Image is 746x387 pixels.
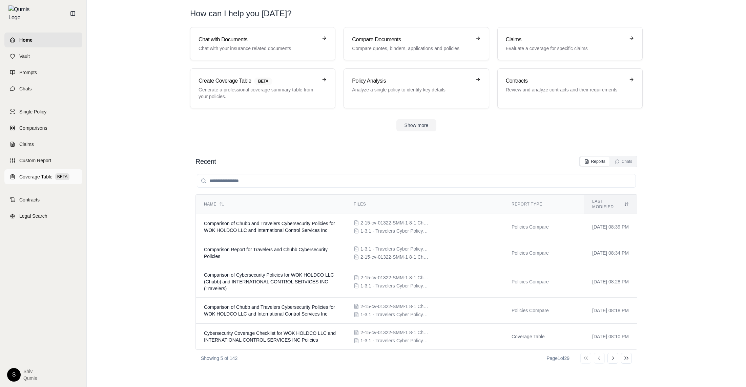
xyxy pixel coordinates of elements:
[7,368,21,382] div: S
[360,219,428,226] span: 2-15-cv-01322-SMM-1 8-1 Chubb Cyber2.pdf
[506,86,625,93] p: Review and analyze contracts and their requirements
[254,78,272,85] span: BETA
[360,282,428,289] span: 1-3.1 - Travelers Cyber Policy40.pdf
[4,104,82,119] a: Single Policy
[503,266,584,298] td: Policies Compare
[584,159,605,164] div: Reports
[199,77,317,85] h3: Create Coverage Table
[580,157,609,166] button: Reports
[190,27,335,60] a: Chat with DocumentsChat with your insurance related documents
[360,303,428,310] span: 2-15-cv-01322-SMM-1 8-1 Chubb Cyber2.pdf
[204,272,334,291] span: Comparison of Cybersecurity Policies for WOK HOLDCO LLC (Chubb) and INTERNATIONAL CONTROL SERVICE...
[19,196,40,203] span: Contracts
[4,153,82,168] a: Custom Report
[4,192,82,207] a: Contracts
[584,240,637,266] td: [DATE] 08:34 PM
[592,199,629,210] div: Last modified
[4,49,82,64] a: Vault
[8,5,34,22] img: Qumis Logo
[346,195,503,214] th: Files
[19,85,32,92] span: Chats
[360,228,428,234] span: 1-3.1 - Travelers Cyber Policy40.pdf
[503,214,584,240] td: Policies Compare
[195,157,216,166] h2: Recent
[19,213,47,219] span: Legal Search
[4,169,82,184] a: Coverage TableBETA
[55,173,69,180] span: BETA
[352,36,471,44] h3: Compare Documents
[199,36,317,44] h3: Chat with Documents
[360,311,428,318] span: 1-3.1 - Travelers Cyber Policy40.pdf
[23,368,37,375] span: Shiv
[352,45,471,52] p: Compare quotes, binders, applications and policies
[19,141,34,148] span: Claims
[201,355,237,362] p: Showing 5 of 142
[615,159,632,164] div: Chats
[190,8,643,19] h1: How can I help you [DATE]?
[360,329,428,336] span: 2-15-cv-01322-SMM-1 8-1 Chubb Cyber2.pdf
[584,324,637,350] td: [DATE] 08:10 PM
[396,119,437,131] button: Show more
[506,45,625,52] p: Evaluate a coverage for specific claims
[360,337,428,344] span: 1-3.1 - Travelers Cyber Policy40.pdf
[204,330,336,343] span: Cybersecurity Coverage Checklist for WOK HOLDCO LLC and INTERNATIONAL CONTROL SERVICES INC Policies
[19,37,33,43] span: Home
[4,33,82,47] a: Home
[352,86,471,93] p: Analyze a single policy to identify key details
[352,77,471,85] h3: Policy Analysis
[503,195,584,214] th: Report Type
[19,125,47,131] span: Comparisons
[497,68,643,108] a: ContractsReview and analyze contracts and their requirements
[19,108,46,115] span: Single Policy
[67,8,78,19] button: Collapse sidebar
[204,304,335,317] span: Comparison of Chubb and Travelers Cybersecurity Policies for WOK HOLDCO LLC and International Con...
[360,274,428,281] span: 2-15-cv-01322-SMM-1 8-1 Chubb Cyber2.pdf
[190,68,335,108] a: Create Coverage TableBETAGenerate a professional coverage summary table from your policies.
[344,27,489,60] a: Compare DocumentsCompare quotes, binders, applications and policies
[584,214,637,240] td: [DATE] 08:39 PM
[4,65,82,80] a: Prompts
[344,68,489,108] a: Policy AnalysisAnalyze a single policy to identify key details
[360,254,428,260] span: 2-15-cv-01322-SMM-1 8-1 Chubb Cyber2.pdf
[4,137,82,152] a: Claims
[199,86,317,100] p: Generate a professional coverage summary table from your policies.
[546,355,569,362] div: Page 1 of 29
[204,247,328,259] span: Comparison Report for Travelers and Chubb Cybersecurity Policies
[4,81,82,96] a: Chats
[19,53,30,60] span: Vault
[503,240,584,266] td: Policies Compare
[199,45,317,52] p: Chat with your insurance related documents
[19,69,37,76] span: Prompts
[584,298,637,324] td: [DATE] 08:18 PM
[23,375,37,382] span: Qumis
[4,209,82,223] a: Legal Search
[4,121,82,135] a: Comparisons
[584,266,637,298] td: [DATE] 08:28 PM
[360,245,428,252] span: 1-3.1 - Travelers Cyber Policy40.pdf
[503,324,584,350] td: Coverage Table
[497,27,643,60] a: ClaimsEvaluate a coverage for specific claims
[19,157,51,164] span: Custom Report
[19,173,53,180] span: Coverage Table
[611,157,636,166] button: Chats
[506,77,625,85] h3: Contracts
[503,298,584,324] td: Policies Compare
[204,221,335,233] span: Comparison of Chubb and Travelers Cybersecurity Policies for WOK HOLDCO LLC and International Con...
[204,201,337,207] div: Name
[506,36,625,44] h3: Claims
